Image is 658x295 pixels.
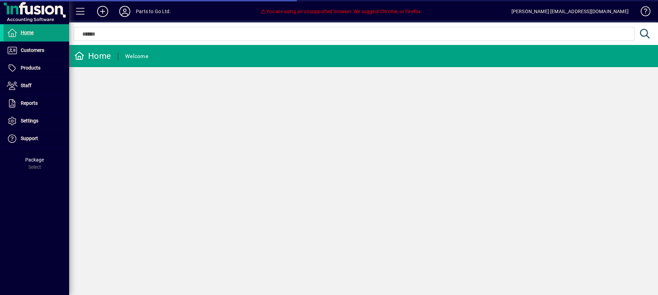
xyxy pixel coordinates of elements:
[511,6,629,17] div: [PERSON_NAME] [EMAIL_ADDRESS][DOMAIN_NAME]
[92,5,114,18] button: Add
[3,59,69,77] a: Products
[25,157,44,163] span: Package
[136,6,171,17] div: Parts to Go Ltd.
[636,1,649,24] a: Knowledge Base
[260,9,422,14] span: You are using an unsupported browser. We suggest Chrome, or Firefox.
[21,47,44,53] span: Customers
[125,51,148,62] div: Welcome
[3,77,69,94] a: Staff
[21,118,38,123] span: Settings
[21,65,40,71] span: Products
[21,30,34,35] span: Home
[21,100,38,106] span: Reports
[3,42,69,59] a: Customers
[3,112,69,130] a: Settings
[21,136,38,141] span: Support
[114,5,136,18] button: Profile
[74,50,111,62] div: Home
[3,130,69,147] a: Support
[21,83,31,88] span: Staff
[3,95,69,112] a: Reports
